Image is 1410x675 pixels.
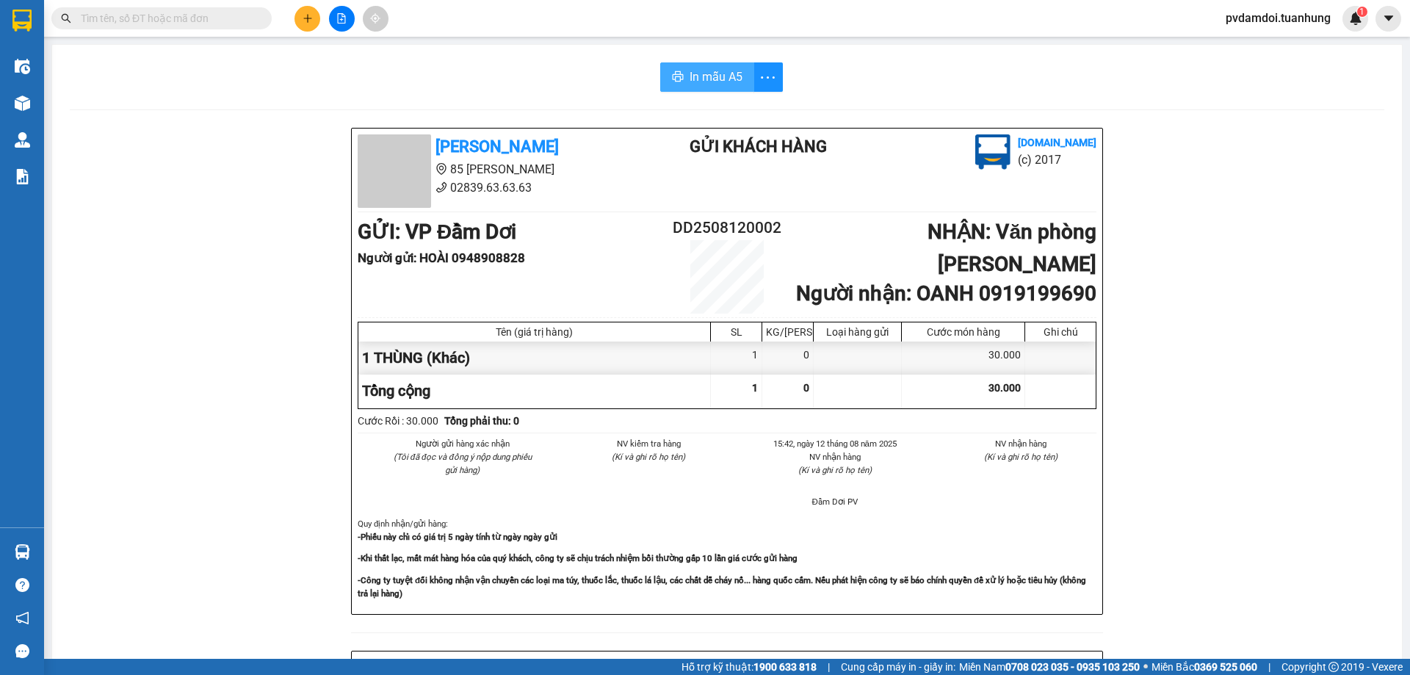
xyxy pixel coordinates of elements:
img: logo-vxr [12,10,32,32]
li: Người gửi hàng xác nhận [387,437,538,450]
span: environment [84,35,96,47]
i: (Kí và ghi rõ họ tên) [984,452,1057,462]
div: KG/[PERSON_NAME] [766,326,809,338]
span: more [754,68,782,87]
button: plus [294,6,320,32]
li: 15:42, ngày 12 tháng 08 năm 2025 [759,437,911,450]
span: ⚪️ [1143,664,1148,670]
button: file-add [329,6,355,32]
i: (Kí và ghi rõ họ tên) [612,452,685,462]
i: (Tôi đã đọc và đồng ý nộp dung phiếu gửi hàng) [394,452,532,475]
span: file-add [336,13,347,24]
div: Loại hàng gửi [817,326,897,338]
strong: 0708 023 035 - 0935 103 250 [1005,661,1140,673]
span: Miền Nam [959,659,1140,675]
span: 30.000 [988,382,1021,394]
div: Cước Rồi : 30.000 [358,413,438,429]
b: Tổng phải thu: 0 [444,415,519,427]
div: 0 [762,342,814,375]
img: solution-icon [15,169,30,184]
img: warehouse-icon [15,132,30,148]
b: GỬI : VP Đầm Dơi [7,92,165,116]
b: [PERSON_NAME] [84,10,208,28]
strong: 1900 633 818 [753,661,817,673]
b: Người gửi : HOÀI 0948908828 [358,250,525,265]
strong: -Công ty tuyệt đối không nhận vận chuyển các loại ma túy, thuốc lắc, thuốc lá lậu, các chất dễ ch... [358,575,1086,599]
span: In mẫu A5 [690,68,742,86]
span: plus [303,13,313,24]
span: 1 [1359,7,1364,17]
span: message [15,644,29,658]
span: 1 [752,382,758,394]
b: NHẬN : Văn phòng [PERSON_NAME] [928,220,1096,276]
span: search [61,13,71,24]
b: Gửi khách hàng [690,137,827,156]
span: Hỗ trợ kỹ thuật: [681,659,817,675]
div: Tên (giá trị hàng) [362,326,706,338]
button: more [753,62,783,92]
div: 1 [711,342,762,375]
span: | [828,659,830,675]
li: 85 [PERSON_NAME] [358,160,631,178]
li: Đầm Dơi PV [759,495,911,508]
span: aim [370,13,380,24]
span: pvdamdoi.tuanhung [1214,9,1342,27]
span: notification [15,611,29,625]
span: environment [435,163,447,175]
b: GỬI : VP Đầm Dơi [358,220,516,244]
button: printerIn mẫu A5 [660,62,754,92]
span: | [1268,659,1270,675]
i: (Kí và ghi rõ họ tên) [798,465,872,475]
li: 02839.63.63.63 [358,178,631,197]
b: [PERSON_NAME] [435,137,559,156]
div: Quy định nhận/gửi hàng : [358,517,1096,600]
button: caret-down [1375,6,1401,32]
span: Tổng cộng [362,382,430,400]
b: [DOMAIN_NAME] [1018,137,1096,148]
strong: -Khi thất lạc, mất mát hàng hóa của quý khách, công ty sẽ chịu trách nhiệm bồi thường gấp 10 lần ... [358,553,798,563]
li: NV nhận hàng [946,437,1097,450]
span: printer [672,71,684,84]
div: 30.000 [902,342,1025,375]
li: (c) 2017 [1018,151,1096,169]
input: Tìm tên, số ĐT hoặc mã đơn [81,10,254,26]
span: copyright [1328,662,1339,672]
span: phone [435,181,447,193]
div: SL [715,326,758,338]
strong: -Phiếu này chỉ có giá trị 5 ngày tính từ ngày ngày gửi [358,532,557,542]
img: warehouse-icon [15,95,30,111]
span: 0 [803,382,809,394]
span: Miền Bắc [1151,659,1257,675]
div: 1 THÙNG (Khác) [358,342,711,375]
img: icon-new-feature [1349,12,1362,25]
sup: 1 [1357,7,1367,17]
li: 02839.63.63.63 [7,51,280,69]
span: Cung cấp máy in - giấy in: [841,659,955,675]
strong: 0369 525 060 [1194,661,1257,673]
b: Người nhận : OANH 0919199690 [796,281,1096,306]
span: question-circle [15,578,29,592]
img: warehouse-icon [15,544,30,560]
div: Cước món hàng [905,326,1021,338]
li: 85 [PERSON_NAME] [7,32,280,51]
h2: DD2508120002 [665,216,789,240]
span: phone [84,54,96,65]
li: NV kiểm tra hàng [574,437,725,450]
li: NV nhận hàng [759,450,911,463]
img: logo.jpg [975,134,1010,170]
button: aim [363,6,388,32]
img: warehouse-icon [15,59,30,74]
div: Ghi chú [1029,326,1092,338]
span: caret-down [1382,12,1395,25]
